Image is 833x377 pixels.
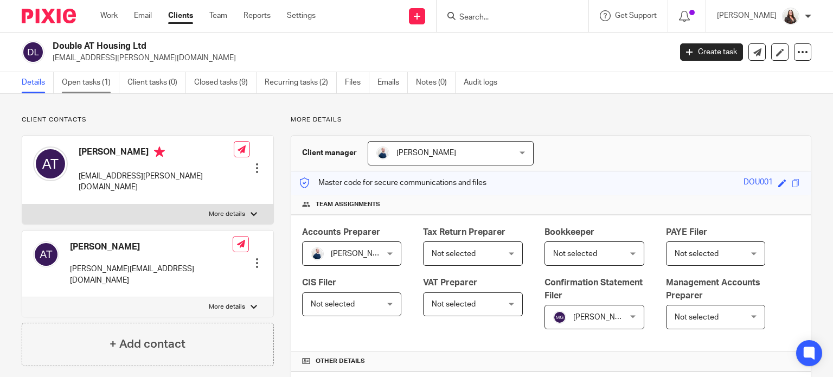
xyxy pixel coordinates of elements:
[194,72,257,93] a: Closed tasks (9)
[134,10,152,21] a: Email
[22,9,76,23] img: Pixie
[100,10,118,21] a: Work
[53,53,664,63] p: [EMAIL_ADDRESS][PERSON_NAME][DOMAIN_NAME]
[316,200,380,209] span: Team assignments
[432,301,476,308] span: Not selected
[70,264,233,286] p: [PERSON_NAME][EMAIL_ADDRESS][DOMAIN_NAME]
[345,72,369,93] a: Files
[62,72,119,93] a: Open tasks (1)
[376,146,389,159] img: MC_T&CO-3.jpg
[464,72,505,93] a: Audit logs
[302,278,336,287] span: CIS Filer
[416,72,456,93] a: Notes (0)
[675,250,719,258] span: Not selected
[168,10,193,21] a: Clients
[377,72,408,93] a: Emails
[316,357,365,366] span: Other details
[302,148,357,158] h3: Client manager
[782,8,799,25] img: 2022.jpg
[79,146,234,160] h4: [PERSON_NAME]
[265,72,337,93] a: Recurring tasks (2)
[33,146,68,181] img: svg%3E
[615,12,657,20] span: Get Support
[53,41,542,52] h2: Double AT Housing Ltd
[311,247,324,260] img: MC_T&CO-3.jpg
[458,13,556,23] input: Search
[110,336,185,353] h4: + Add contact
[423,278,477,287] span: VAT Preparer
[209,303,245,311] p: More details
[209,210,245,219] p: More details
[70,241,233,253] h4: [PERSON_NAME]
[675,314,719,321] span: Not selected
[33,241,59,267] img: svg%3E
[553,250,597,258] span: Not selected
[127,72,186,93] a: Client tasks (0)
[22,116,274,124] p: Client contacts
[154,146,165,157] i: Primary
[666,278,760,299] span: Management Accounts Preparer
[573,314,633,321] span: [PERSON_NAME]
[244,10,271,21] a: Reports
[302,228,380,237] span: Accounts Preparer
[299,177,486,188] p: Master code for secure communications and files
[291,116,811,124] p: More details
[396,149,456,157] span: [PERSON_NAME]
[22,72,54,93] a: Details
[553,311,566,324] img: svg%3E
[666,228,707,237] span: PAYE Filer
[423,228,505,237] span: Tax Return Preparer
[544,228,594,237] span: Bookkeeper
[79,171,234,193] p: [EMAIL_ADDRESS][PERSON_NAME][DOMAIN_NAME]
[287,10,316,21] a: Settings
[432,250,476,258] span: Not selected
[209,10,227,21] a: Team
[717,10,777,21] p: [PERSON_NAME]
[331,250,390,258] span: [PERSON_NAME]
[22,41,44,63] img: svg%3E
[744,177,773,189] div: DOU001
[544,278,643,299] span: Confirmation Statement Filer
[311,301,355,308] span: Not selected
[680,43,743,61] a: Create task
